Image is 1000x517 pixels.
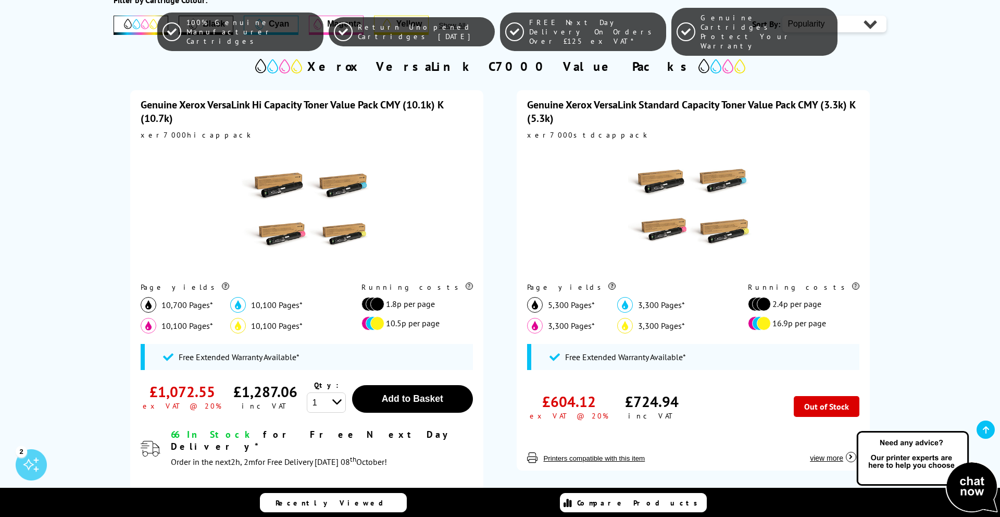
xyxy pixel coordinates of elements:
[260,493,407,512] a: Recently Viewed
[352,385,473,413] button: Add to Basket
[350,454,356,464] sup: th
[161,321,213,331] span: 10,100 Pages*
[171,457,387,467] span: Order in the next for Free Delivery [DATE] 08 October!
[179,352,299,362] span: Free Extended Warranty Available*
[230,318,246,334] img: yellow_icon.svg
[527,282,727,292] div: Page yields
[810,454,843,462] span: view more
[141,130,473,140] div: xer7000hicappack
[361,282,473,292] div: Running costs
[794,396,859,417] div: Out of Stock
[230,297,246,313] img: cyan_icon.svg
[540,454,648,463] button: Printers compatible with this item
[251,300,303,310] span: 10,100 Pages*
[628,411,676,421] div: inc VAT
[617,318,633,334] img: yellow_icon.svg
[141,98,443,125] a: Genuine Xerox VersaLink Hi Capacity Toner Value Pack CMY (10.1k) K (10.7k)
[420,479,473,499] button: view more
[161,300,213,310] span: 10,700 Pages*
[171,428,254,440] span: 66 In Stock
[361,297,468,311] li: 1.8p per page
[807,443,859,463] button: view more
[529,18,661,46] span: FREE Next Day Delivery On Orders Over £125 ex VAT*
[141,282,340,292] div: Page yields
[628,145,758,275] img: Xerox VersaLink Standard Capacity Toner Value Pack CMY (3.3k) K (5.3k)
[314,380,339,390] span: Qty:
[748,282,859,292] div: Running costs
[701,13,832,51] span: Genuine Cartridges Protect Your Warranty
[361,316,468,330] li: 10.5p per page
[143,401,221,411] div: ex VAT @ 20%
[358,22,490,41] span: Return Unopened Cartridges [DATE]
[231,457,255,467] span: 2h, 2m
[638,300,685,310] span: 3,300 Pages*
[141,318,156,334] img: magenta_icon.svg
[748,297,854,311] li: 2.4p per page
[617,297,633,313] img: cyan_icon.svg
[16,446,27,457] div: 2
[527,98,855,125] a: Genuine Xerox VersaLink Standard Capacity Toner Value Pack CMY (3.3k) K (5.3k)
[548,300,595,310] span: 5,300 Pages*
[560,493,707,512] a: Compare Products
[149,382,215,401] div: £1,072.55
[748,316,854,330] li: 16.9p per page
[233,382,297,401] div: £1,287.06
[527,297,543,313] img: black_icon.svg
[542,392,596,411] div: £604.12
[171,428,473,470] div: modal_delivery
[565,352,686,362] span: Free Extended Warranty Available*
[527,130,859,140] div: xer7000stdcappack
[251,321,303,331] span: 10,100 Pages*
[307,58,693,75] h2: Xerox VersaLink C7000 Value Packs
[141,297,156,313] img: black_icon.svg
[625,392,679,411] div: £724.94
[530,411,608,421] div: ex VAT @ 20%
[382,393,443,404] span: Add to Basket
[527,318,543,334] img: magenta_icon.svg
[242,145,372,275] img: Xerox VersaLink Hi Capacity Toner Value Pack CMY (10.1k) K (10.7k)
[242,401,289,411] div: inc VAT
[276,498,394,508] span: Recently Viewed
[638,321,685,331] span: 3,300 Pages*
[548,321,595,331] span: 3,300 Pages*
[186,18,318,46] span: 100% Genuine Manufacturer Cartridges
[854,429,1000,515] img: Open Live Chat window
[577,498,703,508] span: Compare Products
[171,428,453,452] span: for Free Next Day Delivery*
